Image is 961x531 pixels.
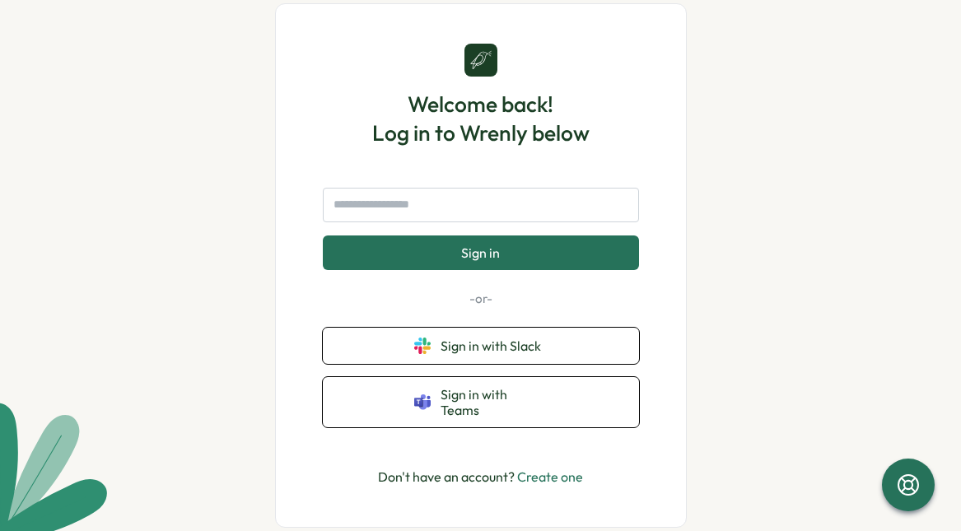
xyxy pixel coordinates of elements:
span: Sign in with Teams [441,387,548,417]
span: Sign in [461,245,500,260]
h1: Welcome back! Log in to Wrenly below [372,90,590,147]
a: Create one [517,468,583,485]
p: Don't have an account? [378,467,583,487]
span: Sign in with Slack [441,338,548,353]
button: Sign in [323,235,639,270]
p: -or- [323,290,639,308]
button: Sign in with Teams [323,377,639,427]
button: Sign in with Slack [323,328,639,364]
